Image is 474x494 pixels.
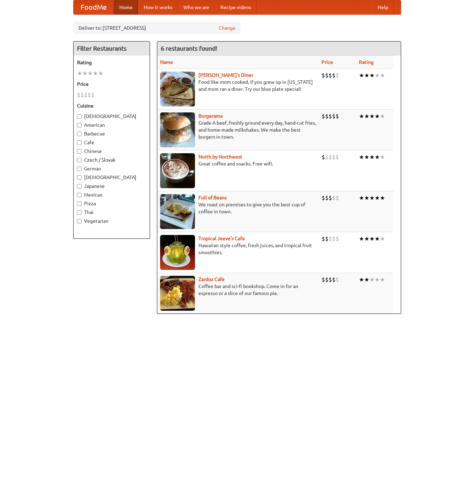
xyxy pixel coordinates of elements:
[375,235,380,243] li: ★
[375,153,380,161] li: ★
[82,69,88,77] li: ★
[322,72,325,79] li: $
[160,112,195,147] img: burgerama.jpg
[332,276,336,283] li: $
[332,235,336,243] li: $
[160,242,316,256] p: Hawaiian style coffee, fresh juices, and tropical fruit smoothies.
[375,194,380,202] li: ★
[77,201,82,206] input: Pizza
[198,236,245,241] a: Tropical Jeeve's Cafe
[364,276,369,283] li: ★
[380,72,385,79] li: ★
[77,156,146,163] label: Czech / Slovak
[77,175,82,180] input: [DEMOGRAPHIC_DATA]
[329,276,332,283] li: $
[336,112,339,120] li: $
[359,276,364,283] li: ★
[77,121,146,128] label: American
[325,112,329,120] li: $
[329,235,332,243] li: $
[332,112,336,120] li: $
[325,235,329,243] li: $
[160,59,173,65] a: Name
[160,283,316,297] p: Coffee bar and sci-fi bookshop. Come in for an espresso or a slice of our famous pie.
[198,277,225,282] a: Zardoz Cafe
[359,59,374,65] a: Rating
[322,235,325,243] li: $
[369,276,375,283] li: ★
[77,193,82,197] input: Mexican
[336,235,339,243] li: $
[364,235,369,243] li: ★
[336,153,339,161] li: $
[322,112,325,120] li: $
[77,183,146,190] label: Japanese
[325,194,329,202] li: $
[73,22,241,34] div: Deliver to: [STREET_ADDRESS]
[336,72,339,79] li: $
[77,149,82,154] input: Chinese
[198,113,223,119] a: Burgerama
[325,72,329,79] li: $
[364,72,369,79] li: ★
[329,72,332,79] li: $
[77,114,82,119] input: [DEMOGRAPHIC_DATA]
[88,69,93,77] li: ★
[380,235,385,243] li: ★
[160,235,195,270] img: jeeves.jpg
[198,195,227,200] a: Full of Beans
[77,165,146,172] label: German
[77,102,146,109] h5: Cuisine
[322,194,325,202] li: $
[375,112,380,120] li: ★
[332,72,336,79] li: $
[160,160,316,167] p: Great coffee and snacks. Free wifi.
[74,0,114,14] a: FoodMe
[369,235,375,243] li: ★
[336,276,339,283] li: $
[332,194,336,202] li: $
[325,276,329,283] li: $
[336,194,339,202] li: $
[198,154,242,160] b: North by Northwest
[160,194,195,229] img: beans.jpg
[369,153,375,161] li: ★
[160,72,195,106] img: sallys.jpg
[77,217,146,224] label: Vegetarian
[375,72,380,79] li: ★
[329,112,332,120] li: $
[329,194,332,202] li: $
[77,174,146,181] label: [DEMOGRAPHIC_DATA]
[380,112,385,120] li: ★
[84,91,88,99] li: $
[88,91,91,99] li: $
[380,194,385,202] li: ★
[160,79,316,93] p: Food like mom cooked, if you grew up in [US_STATE] and mom ran a diner. Try our blue plate special!
[160,153,195,188] img: north.jpg
[372,0,394,14] a: Help
[91,91,95,99] li: $
[77,139,146,146] label: Cafe
[77,130,146,137] label: Barbecue
[160,119,316,140] p: Grade A beef, freshly ground every day, hand-cut fries, and home-made milkshakes. We make the bes...
[380,276,385,283] li: ★
[364,153,369,161] li: ★
[77,123,82,127] input: American
[77,113,146,120] label: [DEMOGRAPHIC_DATA]
[359,72,364,79] li: ★
[74,42,150,56] h4: Filter Restaurants
[93,69,98,77] li: ★
[77,140,82,145] input: Cafe
[160,276,195,311] img: zardoz.jpg
[77,132,82,136] input: Barbecue
[77,148,146,155] label: Chinese
[77,184,82,189] input: Japanese
[81,91,84,99] li: $
[98,69,103,77] li: ★
[77,91,81,99] li: $
[369,112,375,120] li: ★
[160,201,316,215] p: We roast on premises to give you the best cup of coffee in town.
